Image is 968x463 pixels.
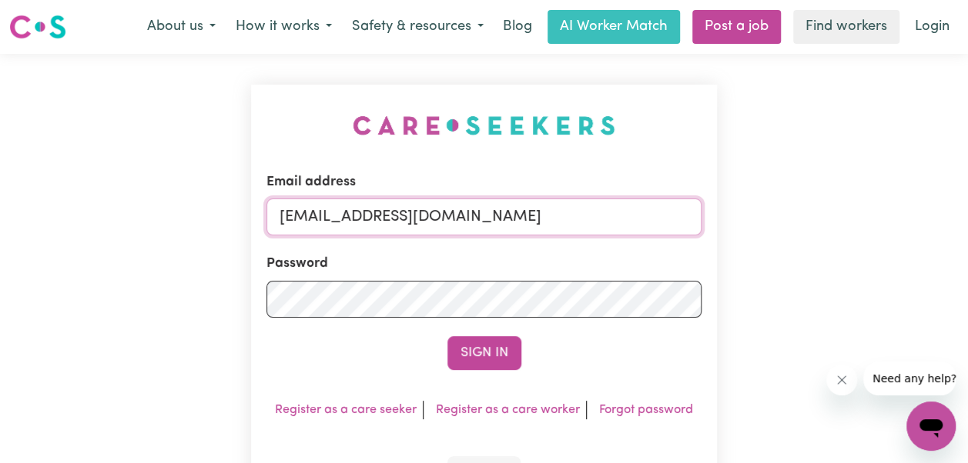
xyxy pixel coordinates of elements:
[692,10,781,44] a: Post a job
[548,10,680,44] a: AI Worker Match
[9,13,66,41] img: Careseekers logo
[275,404,417,416] a: Register as a care seeker
[599,404,693,416] a: Forgot password
[494,10,541,44] a: Blog
[266,254,328,274] label: Password
[793,10,899,44] a: Find workers
[9,11,93,23] span: Need any help?
[137,11,226,43] button: About us
[266,172,356,192] label: Email address
[906,10,959,44] a: Login
[226,11,342,43] button: How it works
[906,401,956,451] iframe: Button to launch messaging window
[9,9,66,45] a: Careseekers logo
[266,198,702,235] input: Email address
[826,365,857,395] iframe: Close message
[863,361,956,395] iframe: Message from company
[342,11,494,43] button: Safety & resources
[436,404,580,416] a: Register as a care worker
[447,336,521,370] button: Sign In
